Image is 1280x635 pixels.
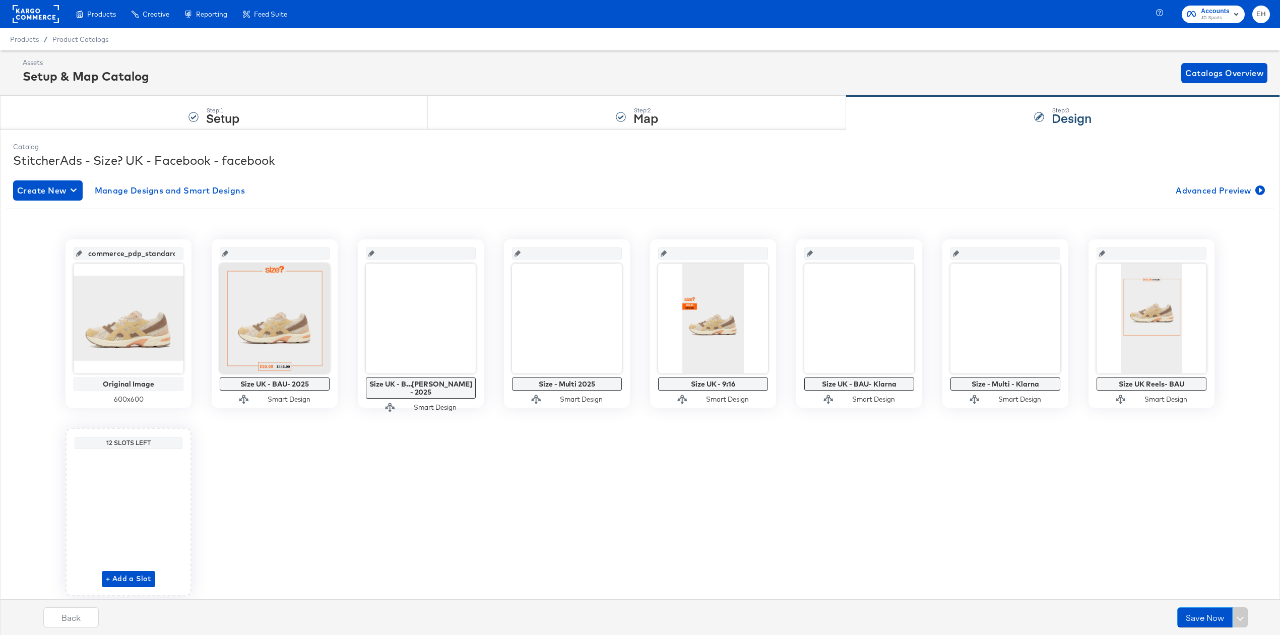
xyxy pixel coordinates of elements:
button: AccountsJD Sports [1182,6,1245,23]
button: Back [43,607,99,627]
span: Products [87,10,116,18]
div: Size UK - BAU- Klarna [807,380,912,388]
div: 600 x 600 [74,395,183,404]
button: Save Now [1177,607,1233,627]
div: Setup & Map Catalog [23,68,149,85]
div: Smart Design [852,395,895,404]
span: / [39,35,52,43]
div: Smart Design [414,403,457,412]
div: Smart Design [268,395,310,404]
span: Products [10,35,39,43]
div: Step: 3 [1052,107,1092,114]
div: Smart Design [706,395,749,404]
span: JD Sports [1201,14,1230,22]
div: Assets [23,58,149,68]
strong: Design [1052,109,1092,126]
div: Smart Design [1144,395,1187,404]
button: Create New [13,180,83,201]
button: + Add a Slot [102,571,155,587]
button: EH [1252,6,1270,23]
strong: Map [633,109,658,126]
div: 12 Slots Left [77,439,180,447]
a: Product Catalogs [52,35,108,43]
div: Smart Design [560,395,603,404]
span: EH [1256,9,1266,20]
div: Step: 2 [633,107,658,114]
div: Size UK - BAU- 2025 [222,380,327,388]
div: Size UK - 9:16 [661,380,765,388]
span: Feed Suite [254,10,287,18]
div: Original Image [76,380,181,388]
span: Catalogs Overview [1185,66,1263,80]
span: Manage Designs and Smart Designs [95,183,245,198]
span: Reporting [196,10,227,18]
div: Size UK Reels- BAU [1099,380,1204,388]
span: Create New [17,183,79,198]
button: Advanced Preview [1172,180,1267,201]
div: Catalog [13,142,1267,152]
div: StitcherAds - Size? UK - Facebook - facebook [13,152,1267,169]
span: + Add a Slot [106,573,151,585]
button: Manage Designs and Smart Designs [91,180,249,201]
div: Smart Design [998,395,1041,404]
span: Accounts [1201,6,1230,17]
span: Advanced Preview [1176,183,1263,198]
div: Step: 1 [206,107,239,114]
div: Size - Multi - Klarna [953,380,1058,388]
button: Catalogs Overview [1181,63,1267,83]
strong: Setup [206,109,239,126]
div: Size UK - B...[PERSON_NAME] - 2025 [368,380,473,396]
div: Size - Multi 2025 [515,380,619,388]
span: Creative [143,10,169,18]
